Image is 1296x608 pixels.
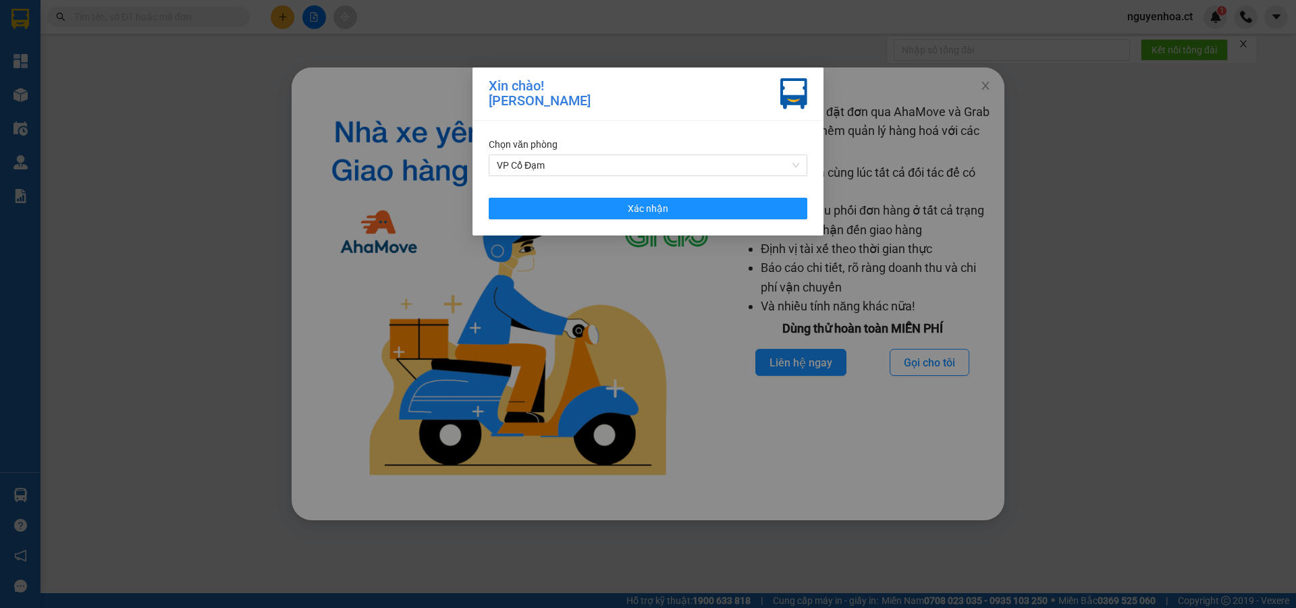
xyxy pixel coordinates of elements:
span: Xác nhận [628,201,668,216]
button: Xác nhận [489,198,807,219]
div: Chọn văn phòng [489,137,807,152]
div: Xin chào! [PERSON_NAME] [489,78,591,109]
span: VP Cổ Đạm [497,155,799,175]
img: vxr-icon [780,78,807,109]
